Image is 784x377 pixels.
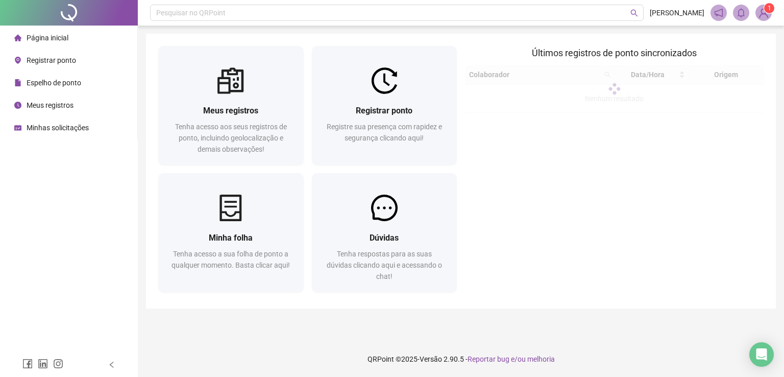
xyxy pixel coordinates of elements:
span: instagram [53,359,63,369]
span: Registrar ponto [356,106,412,115]
span: Dúvidas [370,233,399,243]
a: Meus registrosTenha acesso aos seus registros de ponto, incluindo geolocalização e demais observa... [158,46,304,165]
span: Reportar bug e/ou melhoria [468,355,555,363]
span: Registre sua presença com rapidez e segurança clicando aqui! [327,123,442,142]
span: linkedin [38,359,48,369]
img: 84419 [756,5,771,20]
span: left [108,361,115,368]
span: clock-circle [14,102,21,109]
a: Minha folhaTenha acesso a sua folha de ponto a qualquer momento. Basta clicar aqui! [158,173,304,292]
span: schedule [14,124,21,131]
span: file [14,79,21,86]
span: home [14,34,21,41]
span: Tenha acesso a sua folha de ponto a qualquer momento. Basta clicar aqui! [171,250,290,269]
span: Tenha respostas para as suas dúvidas clicando aqui e acessando o chat! [327,250,442,280]
span: Versão [420,355,442,363]
sup: Atualize o seu contato no menu Meus Dados [764,3,774,13]
span: environment [14,57,21,64]
footer: QRPoint © 2025 - 2.90.5 - [138,341,784,377]
span: Meus registros [203,106,258,115]
span: facebook [22,359,33,369]
span: Registrar ponto [27,56,76,64]
div: Open Intercom Messenger [749,342,774,367]
a: DúvidasTenha respostas para as suas dúvidas clicando aqui e acessando o chat! [312,173,457,292]
a: Registrar pontoRegistre sua presença com rapidez e segurança clicando aqui! [312,46,457,165]
span: Minha folha [209,233,253,243]
span: search [630,9,638,17]
span: Meus registros [27,101,73,109]
span: Tenha acesso aos seus registros de ponto, incluindo geolocalização e demais observações! [175,123,287,153]
span: Últimos registros de ponto sincronizados [532,48,697,58]
span: [PERSON_NAME] [650,7,704,18]
span: bell [737,8,746,17]
span: Página inicial [27,34,68,42]
span: Espelho de ponto [27,79,81,87]
span: Minhas solicitações [27,124,89,132]
span: 1 [768,5,771,12]
span: notification [714,8,723,17]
